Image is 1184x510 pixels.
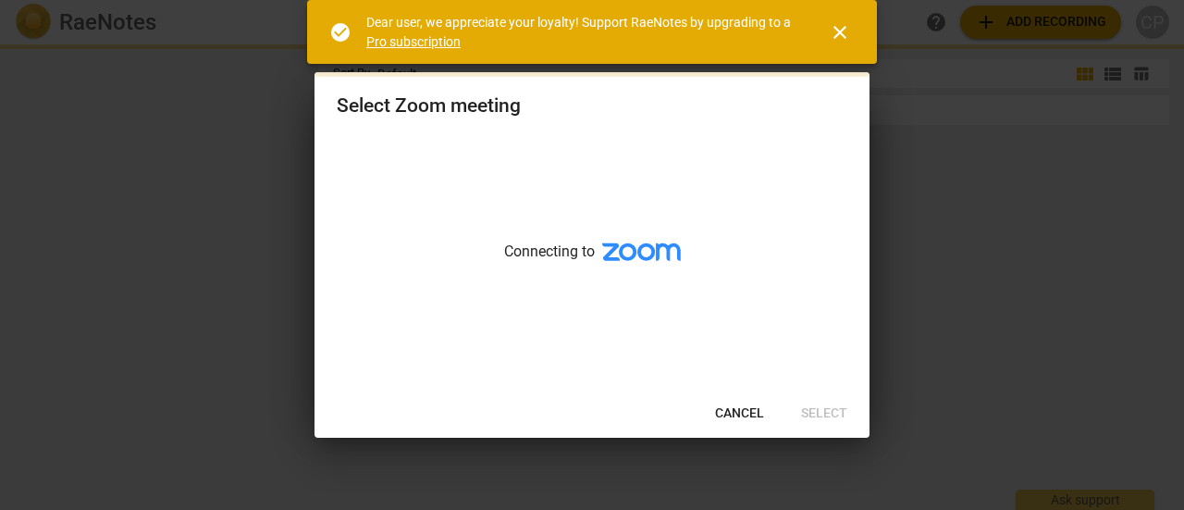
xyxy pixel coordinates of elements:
[314,136,869,390] div: Connecting to
[700,397,779,430] button: Cancel
[715,404,764,423] span: Cancel
[366,34,461,49] a: Pro subscription
[337,94,521,118] div: Select Zoom meeting
[366,13,795,51] div: Dear user, we appreciate your loyalty! Support RaeNotes by upgrading to a
[329,21,351,44] span: check_circle
[829,21,851,44] span: close
[818,10,862,55] button: Close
